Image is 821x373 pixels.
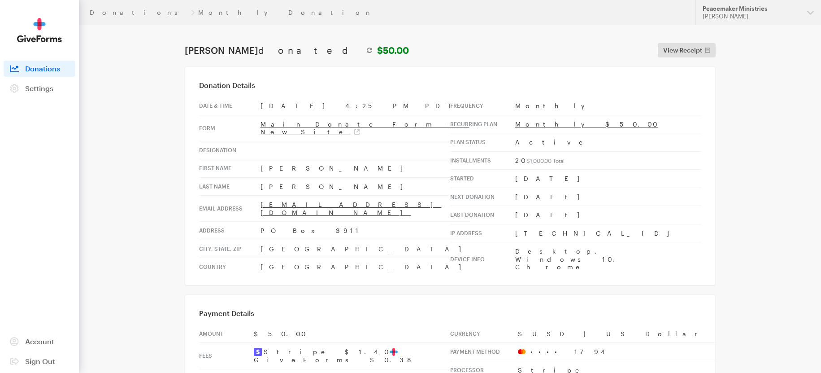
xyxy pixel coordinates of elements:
[450,188,515,206] th: Next donation
[199,222,261,240] th: Address
[450,224,515,242] th: IP address
[390,348,398,356] img: favicon-aeed1a25926f1876c519c09abb28a859d2c37b09480cd79f99d23ee3a2171d47.svg
[261,201,442,216] a: [EMAIL_ADDRESS][DOMAIN_NAME]
[515,206,701,224] td: [DATE]
[515,133,701,152] td: Active
[199,115,261,141] th: Form
[199,81,701,90] h3: Donation Details
[90,9,187,16] a: Donations
[526,158,565,164] sub: $1,000.00 Total
[703,13,800,20] div: [PERSON_NAME]
[703,5,800,13] div: Peacemaker Ministries
[515,97,701,115] td: Monthly
[515,242,701,276] td: Desktop, Windows 10, Chrome
[199,141,261,159] th: Designation
[254,343,450,369] td: Stripe $1.40 GiveForms $0.38
[663,45,702,56] span: View Receipt
[261,258,470,276] td: [GEOGRAPHIC_DATA]
[4,61,75,77] a: Donations
[25,337,54,346] span: Account
[4,353,75,369] a: Sign Out
[450,343,518,361] th: Payment Method
[199,309,701,318] h3: Payment Details
[185,45,409,56] h1: [PERSON_NAME]
[450,97,515,115] th: Frequency
[199,325,254,343] th: Amount
[261,97,470,115] td: [DATE] 4:25 PM PDT
[450,151,515,170] th: Installments
[450,115,515,133] th: Recurring Plan
[450,325,518,343] th: Currency
[4,334,75,350] a: Account
[450,133,515,152] th: Plan Status
[254,348,262,356] img: stripe2-5d9aec7fb46365e6c7974577a8dae7ee9b23322d394d28ba5d52000e5e5e0903.svg
[515,188,701,206] td: [DATE]
[25,84,53,92] span: Settings
[450,170,515,188] th: Started
[515,120,658,128] a: Monthly $50.00
[261,120,469,136] a: Main Donate Form - New Site
[25,64,60,73] span: Donations
[25,357,55,365] span: Sign Out
[199,177,261,196] th: Last Name
[199,240,261,258] th: City, state, zip
[515,151,701,170] td: 20
[17,18,62,43] img: GiveForms
[450,206,515,224] th: Last donation
[4,80,75,97] a: Settings
[450,242,515,276] th: Device info
[261,240,470,258] td: [GEOGRAPHIC_DATA]
[515,224,701,242] td: [TECHNICAL_ID]
[258,45,362,56] span: donated
[261,222,470,240] td: PO Box 3911
[254,325,450,343] td: $50.00
[261,177,470,196] td: [PERSON_NAME]
[261,159,470,178] td: [PERSON_NAME]
[515,170,701,188] td: [DATE]
[377,45,409,56] strong: $50.00
[658,43,716,57] a: View Receipt
[199,343,254,369] th: Fees
[199,258,261,276] th: Country
[199,97,261,115] th: Date & time
[199,159,261,178] th: First Name
[199,196,261,222] th: Email address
